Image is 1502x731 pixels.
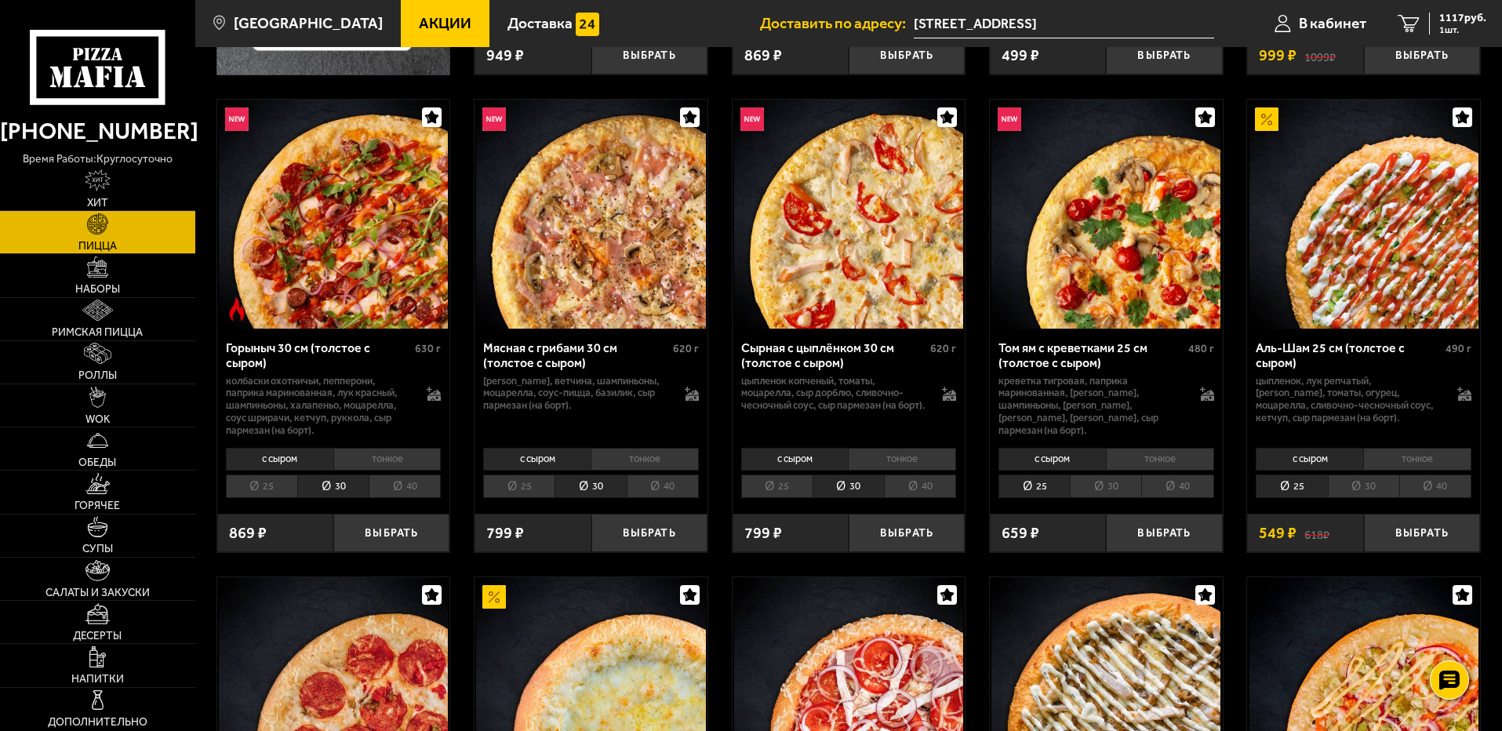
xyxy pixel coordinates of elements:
[482,585,506,609] img: Акционный
[78,241,117,252] span: Пицца
[1256,375,1442,425] p: цыпленок, лук репчатый, [PERSON_NAME], томаты, огурец, моцарелла, сливочно-чесночный соус, кетчуп...
[87,198,108,209] span: Хит
[419,16,471,31] span: Акции
[476,100,705,329] img: Мясная с грибами 30 см (толстое с сыром)
[1256,340,1442,370] div: Аль-Шам 25 см (толстое с сыром)
[591,36,707,75] button: Выбрать
[733,100,966,329] a: НовинкаСырная с цыплёнком 30 см (толстое с сыром)
[576,13,599,36] img: 15daf4d41897b9f0e9f617042186c801.svg
[1141,475,1213,499] li: 40
[486,48,524,64] span: 949 ₽
[1328,475,1399,499] li: 30
[744,526,782,541] span: 799 ₽
[75,284,120,295] span: Наборы
[848,448,956,470] li: тонкое
[734,100,963,329] img: Сырная с цыплёнком 30 см (толстое с сыром)
[1364,514,1480,552] button: Выбрать
[1304,526,1329,541] s: 618 ₽
[1255,107,1278,131] img: Акционный
[78,370,117,381] span: Роллы
[483,475,555,499] li: 25
[225,107,249,131] img: Новинка
[45,587,150,598] span: Салаты и закуски
[990,100,1223,329] a: НовинкаТом ям с креветками 25 см (толстое с сыром)
[1299,16,1366,31] span: В кабинет
[1259,48,1297,64] span: 999 ₽
[930,342,956,355] span: 620 г
[1399,475,1471,499] li: 40
[85,414,110,425] span: WOK
[555,475,626,499] li: 30
[741,475,813,499] li: 25
[998,340,1184,370] div: Том ям с креветками 25 см (толстое с сыром)
[1002,526,1039,541] span: 659 ₽
[333,514,449,552] button: Выбрать
[1106,514,1222,552] button: Выбрать
[1249,100,1478,329] img: Аль-Шам 25 см (толстое с сыром)
[1002,48,1039,64] span: 499 ₽
[82,544,113,555] span: Супы
[507,16,573,31] span: Доставка
[71,674,124,685] span: Напитки
[483,448,591,470] li: с сыром
[48,717,147,728] span: Дополнительно
[849,36,965,75] button: Выбрать
[73,631,122,642] span: Десерты
[1363,448,1471,470] li: тонкое
[75,500,120,511] span: Горячее
[483,340,669,370] div: Мясная с грибами 30 см (толстое с сыром)
[219,100,448,329] img: Горыныч 30 см (толстое с сыром)
[884,475,956,499] li: 40
[369,475,441,499] li: 40
[226,375,412,438] p: колбаски Охотничьи, пепперони, паприка маринованная, лук красный, шампиньоны, халапеньо, моцарелл...
[591,514,707,552] button: Выбрать
[229,526,267,541] span: 869 ₽
[740,107,764,131] img: Новинка
[475,100,707,329] a: НовинкаМясная с грибами 30 см (толстое с сыром)
[483,375,669,413] p: [PERSON_NAME], ветчина, шампиньоны, моцарелла, соус-пицца, базилик, сыр пармезан (на борт).
[813,475,884,499] li: 30
[760,16,914,31] span: Доставить по адресу:
[1106,36,1222,75] button: Выбрать
[849,514,965,552] button: Выбрать
[1106,448,1214,470] li: тонкое
[482,107,506,131] img: Новинка
[226,448,333,470] li: с сыром
[52,327,143,338] span: Римская пицца
[1247,100,1480,329] a: АкционныйАль-Шам 25 см (толстое с сыром)
[1439,13,1486,24] span: 1117 руб.
[226,340,412,370] div: Горыныч 30 см (толстое с сыром)
[486,526,524,541] span: 799 ₽
[1304,48,1336,64] s: 1099 ₽
[914,9,1214,38] input: Ваш адрес доставки
[415,342,441,355] span: 630 г
[673,342,699,355] span: 620 г
[1259,526,1297,541] span: 549 ₽
[627,475,699,499] li: 40
[225,297,249,321] img: Острое блюдо
[1070,475,1141,499] li: 30
[217,100,450,329] a: НовинкаОстрое блюдоГорыныч 30 см (толстое с сыром)
[998,448,1106,470] li: с сыром
[226,475,297,499] li: 25
[1439,25,1486,35] span: 1 шт.
[744,48,782,64] span: 869 ₽
[1256,448,1363,470] li: с сыром
[741,375,927,413] p: цыпленок копченый, томаты, моцарелла, сыр дорблю, сливочно-чесночный соус, сыр пармезан (на борт).
[998,107,1021,131] img: Новинка
[741,340,927,370] div: Сырная с цыплёнком 30 см (толстое с сыром)
[78,457,116,468] span: Обеды
[991,100,1220,329] img: Том ям с креветками 25 см (толстое с сыром)
[1256,475,1327,499] li: 25
[998,475,1070,499] li: 25
[333,448,442,470] li: тонкое
[591,448,699,470] li: тонкое
[234,16,383,31] span: [GEOGRAPHIC_DATA]
[1446,342,1471,355] span: 490 г
[998,375,1184,438] p: креветка тигровая, паприка маринованная, [PERSON_NAME], шампиньоны, [PERSON_NAME], [PERSON_NAME],...
[297,475,369,499] li: 30
[1188,342,1214,355] span: 480 г
[741,448,849,470] li: с сыром
[1364,36,1480,75] button: Выбрать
